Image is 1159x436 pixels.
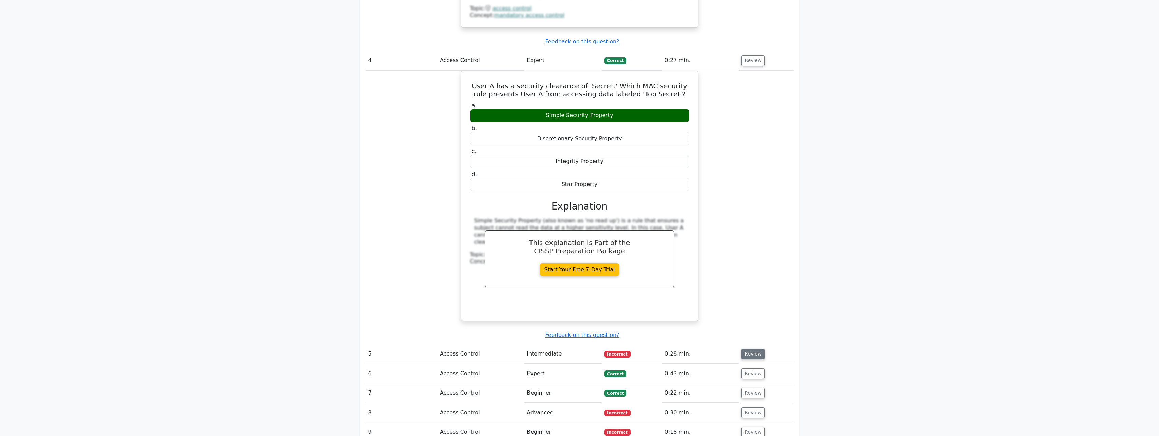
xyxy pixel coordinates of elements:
td: Access Control [437,403,524,422]
td: 8 [366,403,437,422]
a: Feedback on this question? [545,38,619,45]
h5: User A has a security clearance of 'Secret.' Which MAC security rule prevents User A from accessi... [469,82,690,98]
div: Simple Security Property [470,109,689,122]
button: Review [741,349,765,359]
button: Review [741,368,765,379]
td: 0:30 min. [662,403,739,422]
a: mandatory access control [494,12,564,18]
td: 5 [366,344,437,364]
button: Review [741,407,765,418]
td: Access Control [437,364,524,383]
td: 7 [366,383,437,403]
span: a. [472,102,477,109]
button: Review [741,388,765,398]
div: Star Property [470,178,689,191]
td: Intermediate [524,344,602,364]
td: 6 [366,364,437,383]
td: Expert [524,364,602,383]
span: Correct [604,390,626,397]
td: Access Control [437,344,524,364]
div: Topic: [470,251,689,258]
span: Correct [604,57,626,64]
div: Discretionary Security Property [470,132,689,145]
td: 4 [366,51,437,70]
td: 0:43 min. [662,364,739,383]
div: Concept: [470,258,689,265]
td: Beginner [524,383,602,403]
td: Access Control [437,51,524,70]
button: Review [741,55,765,66]
span: Incorrect [604,410,631,416]
td: Expert [524,51,602,70]
td: 0:22 min. [662,383,739,403]
span: Correct [604,370,626,377]
a: access control [492,5,531,12]
td: Access Control [437,383,524,403]
span: Incorrect [604,351,631,358]
span: b. [472,125,477,131]
td: 0:28 min. [662,344,739,364]
span: Incorrect [604,429,631,436]
h3: Explanation [474,201,685,212]
td: Advanced [524,403,602,422]
div: Topic: [470,5,689,12]
div: Integrity Property [470,155,689,168]
td: 0:27 min. [662,51,739,70]
a: Feedback on this question? [545,332,619,338]
a: Start Your Free 7-Day Trial [540,263,619,276]
span: c. [472,148,477,155]
div: Simple Security Property (also known as 'no read up') is a rule that ensures a subject cannot rea... [474,217,685,246]
div: Concept: [470,12,689,19]
span: d. [472,171,477,177]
